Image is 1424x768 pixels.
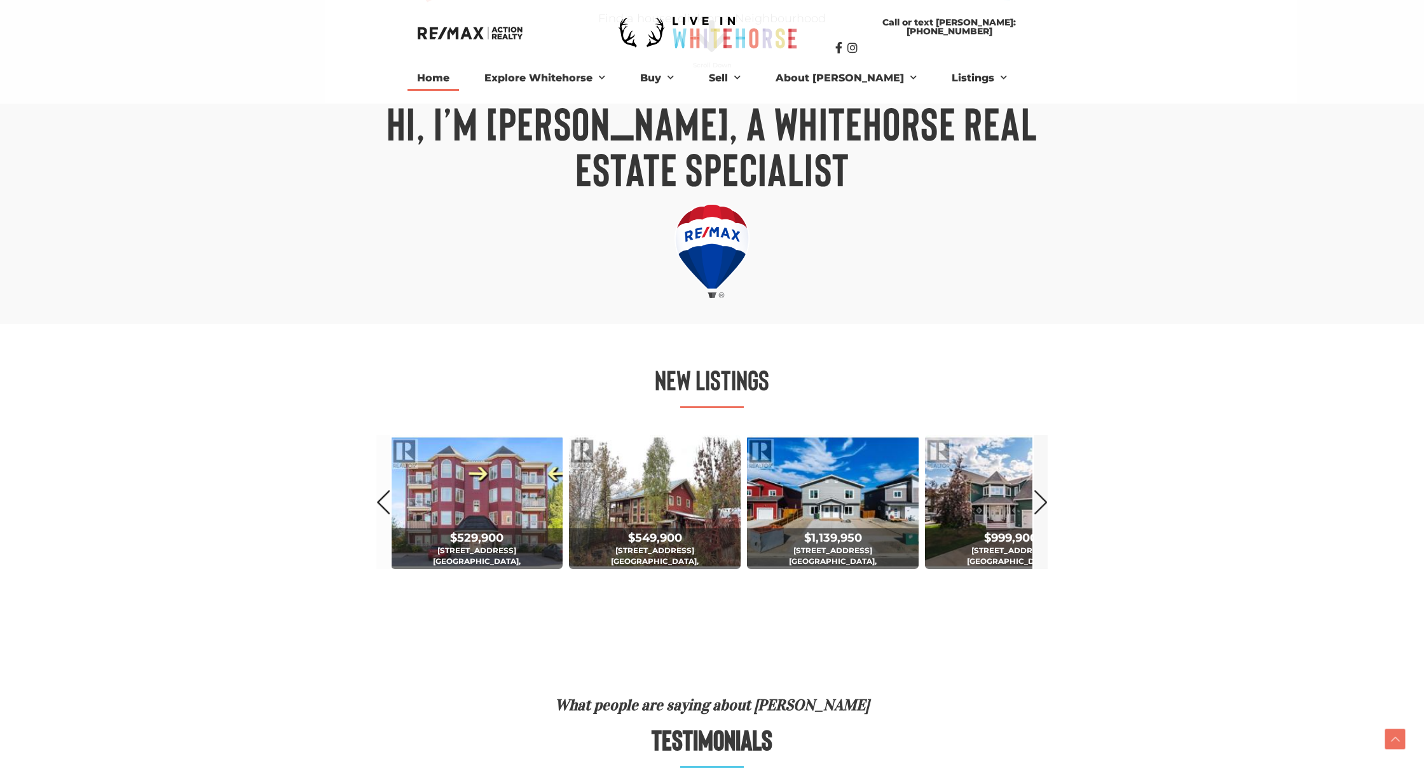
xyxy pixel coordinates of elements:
[942,65,1017,91] a: Listings
[747,530,919,606] span: [STREET_ADDRESS] [GEOGRAPHIC_DATA], [GEOGRAPHIC_DATA]
[356,725,1068,753] h2: Testimonials
[631,65,683,91] a: Buy
[475,65,615,91] a: Explore Whitehorse
[569,435,741,569] img: <div class="price">$549,900</div> 1217 7th Avenue<br>Dawson City, Yukon<br><div class='bed_bath'>...
[391,435,563,569] img: <div class="price">$529,900</div> 208-6100 6th Avenue<br>Whitehorse, Yukon<br><div class='bed_bat...
[925,530,1097,606] span: [STREET_ADDRESS] [GEOGRAPHIC_DATA], [GEOGRAPHIC_DATA]
[376,435,390,569] a: Prev
[766,65,926,91] a: About [PERSON_NAME]
[747,435,919,569] img: <div class="price">$1,139,950</div> 47 Ellwood Street<br>Whitehorse, Yukon<br><div class='bed_bat...
[835,11,1063,42] a: Call or text [PERSON_NAME]: [PHONE_NUMBER]
[391,530,563,606] span: [STREET_ADDRESS] [GEOGRAPHIC_DATA], [GEOGRAPHIC_DATA]
[569,530,741,606] span: [STREET_ADDRESS] [GEOGRAPHIC_DATA], [GEOGRAPHIC_DATA]
[748,531,917,545] div: $1,139,950
[699,65,750,91] a: Sell
[925,435,1097,569] img: <div class="price">$999,900</div> 5 Gem Place<br>Whitehorse, Yukon<br><div class='bed_bath'>4 Bed...
[407,65,459,91] a: Home
[362,65,1062,91] nav: Menu
[570,531,739,545] div: $549,900
[848,18,1050,36] span: Call or text [PERSON_NAME]: [PHONE_NUMBER]
[375,99,1049,191] h1: Hi, I’m [PERSON_NAME], a Whitehorse Real Estate Specialist
[1034,435,1048,569] a: Next
[356,697,1068,713] h4: What people are saying about [PERSON_NAME]
[392,531,561,545] div: $529,900
[926,531,1095,545] div: $999,900
[439,366,985,394] h2: New Listings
